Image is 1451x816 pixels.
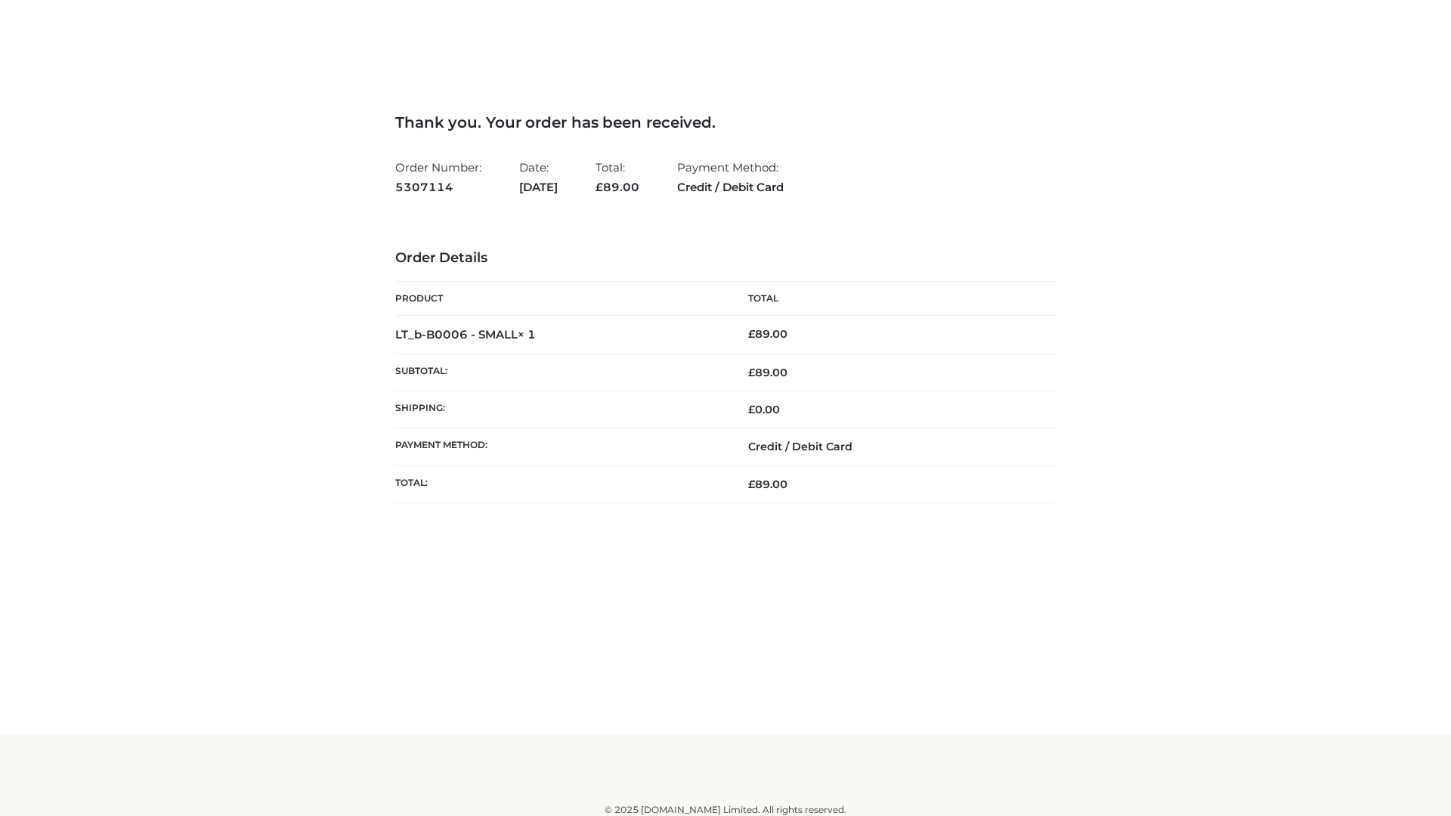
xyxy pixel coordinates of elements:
span: £ [748,478,755,491]
bdi: 89.00 [748,327,787,341]
strong: [DATE] [519,178,558,197]
th: Product [395,282,725,316]
th: Subtotal: [395,354,725,391]
span: 89.00 [748,478,787,491]
li: Date: [519,154,558,200]
h3: Thank you. Your order has been received. [395,113,1056,131]
bdi: 0.00 [748,403,780,416]
strong: LT_b-B0006 - SMALL [395,327,536,342]
span: £ [748,327,755,341]
li: Order Number: [395,154,481,200]
td: Credit / Debit Card [725,428,1056,465]
strong: × 1 [518,327,536,342]
li: Payment Method: [677,154,784,200]
h3: Order Details [395,250,1056,267]
span: 89.00 [748,366,787,379]
li: Total: [596,154,639,200]
span: 89.00 [596,180,639,194]
strong: 5307114 [395,178,481,197]
span: £ [748,403,755,416]
strong: Credit / Debit Card [677,178,784,197]
th: Shipping: [395,391,725,428]
span: £ [748,366,755,379]
th: Payment method: [395,428,725,465]
span: £ [596,180,603,194]
th: Total [725,282,1056,316]
th: Total: [395,465,725,502]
